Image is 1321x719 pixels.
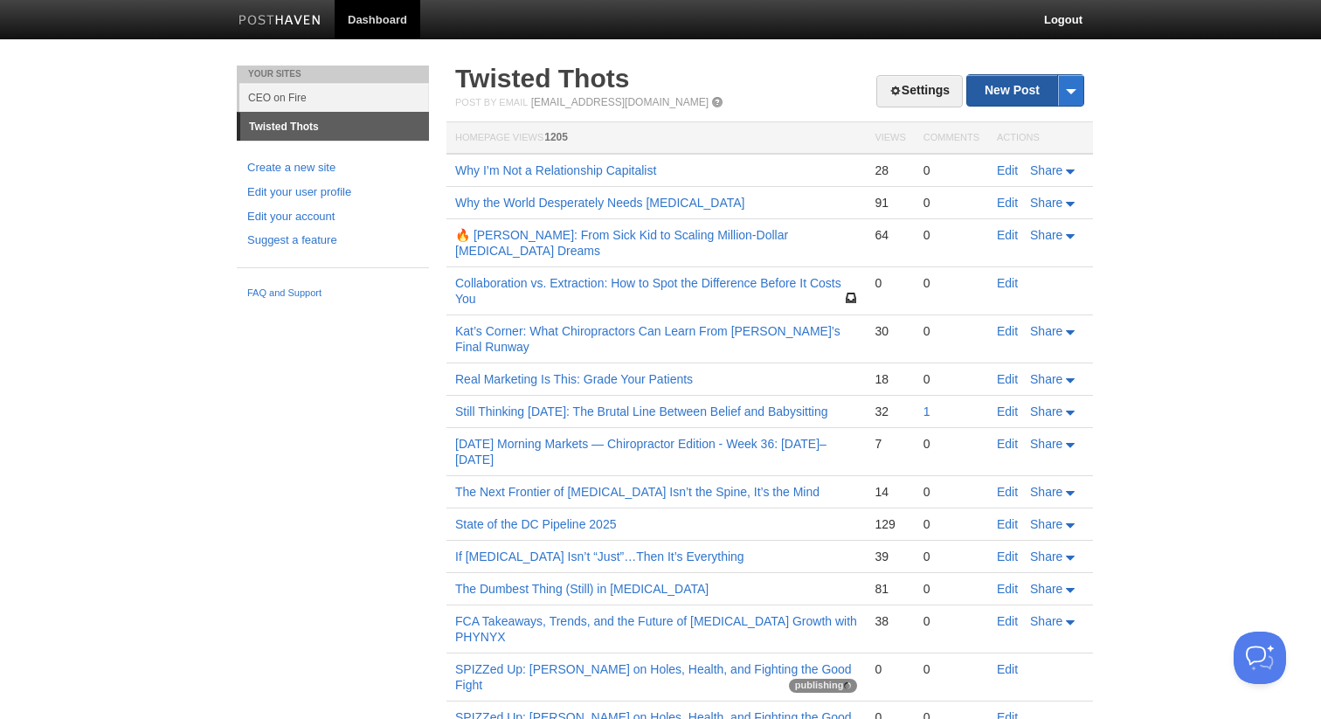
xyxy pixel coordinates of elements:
div: 81 [875,581,905,597]
a: [EMAIL_ADDRESS][DOMAIN_NAME] [531,96,709,108]
span: publishing [789,679,858,693]
a: Why I’m Not a Relationship Capitalist [455,163,656,177]
th: Comments [915,122,988,155]
a: Twisted Thots [455,64,629,93]
div: 0 [923,323,979,339]
span: Share [1030,582,1062,596]
div: 28 [875,162,905,178]
th: Homepage Views [446,122,866,155]
a: 🔥 [PERSON_NAME]: From Sick Kid to Scaling Million-Dollar [MEDICAL_DATA] Dreams [455,228,788,258]
a: FCA Takeaways, Trends, and the Future of [MEDICAL_DATA] Growth with PHYNYX [455,614,857,644]
a: Why the World Desperately Needs [MEDICAL_DATA] [455,196,744,210]
span: Share [1030,324,1062,338]
div: 91 [875,195,905,211]
a: Edit [997,550,1018,563]
div: 38 [875,613,905,629]
a: CEO on Fire [239,83,429,112]
div: 0 [923,581,979,597]
a: Twisted Thots [240,113,429,141]
a: 1 [923,404,930,418]
div: 0 [875,661,905,677]
div: 129 [875,516,905,532]
a: Edit [997,404,1018,418]
div: 0 [923,227,979,243]
span: Share [1030,163,1062,177]
th: Actions [988,122,1093,155]
a: Edit [997,163,1018,177]
div: 18 [875,371,905,387]
span: Share [1030,404,1062,418]
span: Share [1030,228,1062,242]
li: Your Sites [237,66,429,83]
a: If [MEDICAL_DATA] Isn’t “Just”…Then It’s Everything [455,550,744,563]
img: loading-tiny-gray.gif [844,682,851,689]
a: Settings [876,75,963,107]
span: Share [1030,517,1062,531]
a: The Dumbest Thing (Still) in [MEDICAL_DATA] [455,582,709,596]
div: 0 [923,162,979,178]
a: Still Thinking [DATE]: The Brutal Line Between Belief and Babysitting [455,404,827,418]
div: 0 [923,275,979,291]
a: Edit [997,485,1018,499]
a: Edit [997,372,1018,386]
span: 1205 [544,131,568,143]
a: Edit your user profile [247,183,418,202]
a: Edit [997,614,1018,628]
a: Edit [997,324,1018,338]
span: Share [1030,485,1062,499]
div: 0 [923,549,979,564]
span: Share [1030,614,1062,628]
div: 0 [923,516,979,532]
img: Posthaven-bar [239,15,322,28]
span: Share [1030,550,1062,563]
a: Collaboration vs. Extraction: How to Spot the Difference Before It Costs You [455,276,841,306]
a: SPIZZed Up: [PERSON_NAME] on Holes, Health, and Fighting the Good Fight [455,662,852,692]
div: 0 [923,436,979,452]
a: Edit [997,276,1018,290]
iframe: Help Scout Beacon - Open [1234,632,1286,684]
div: 0 [923,613,979,629]
a: Edit [997,662,1018,676]
a: Create a new site [247,159,418,177]
div: 0 [923,371,979,387]
div: 7 [875,436,905,452]
div: 0 [923,661,979,677]
div: 14 [875,484,905,500]
a: Edit [997,228,1018,242]
th: Views [866,122,914,155]
div: 30 [875,323,905,339]
span: Post by Email [455,97,528,107]
div: 0 [923,195,979,211]
a: Real Marketing Is This: Grade Your Patients [455,372,693,386]
a: Edit [997,437,1018,451]
a: Edit [997,196,1018,210]
div: 39 [875,549,905,564]
a: Suggest a feature [247,232,418,250]
div: 0 [875,275,905,291]
div: 32 [875,404,905,419]
a: Kat’s Corner: What Chiropractors Can Learn From [PERSON_NAME]’s Final Runway [455,324,840,354]
div: 64 [875,227,905,243]
div: 0 [923,484,979,500]
a: Edit [997,582,1018,596]
span: Share [1030,196,1062,210]
a: Edit [997,517,1018,531]
a: The Next Frontier of [MEDICAL_DATA] Isn’t the Spine, It’s the Mind [455,485,820,499]
a: New Post [967,75,1083,106]
a: FAQ and Support [247,286,418,301]
span: Share [1030,372,1062,386]
a: [DATE] Morning Markets — Chiropractor Edition - Week 36: [DATE]–[DATE] [455,437,826,467]
span: Share [1030,437,1062,451]
a: Edit your account [247,208,418,226]
a: State of the DC Pipeline 2025 [455,517,616,531]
